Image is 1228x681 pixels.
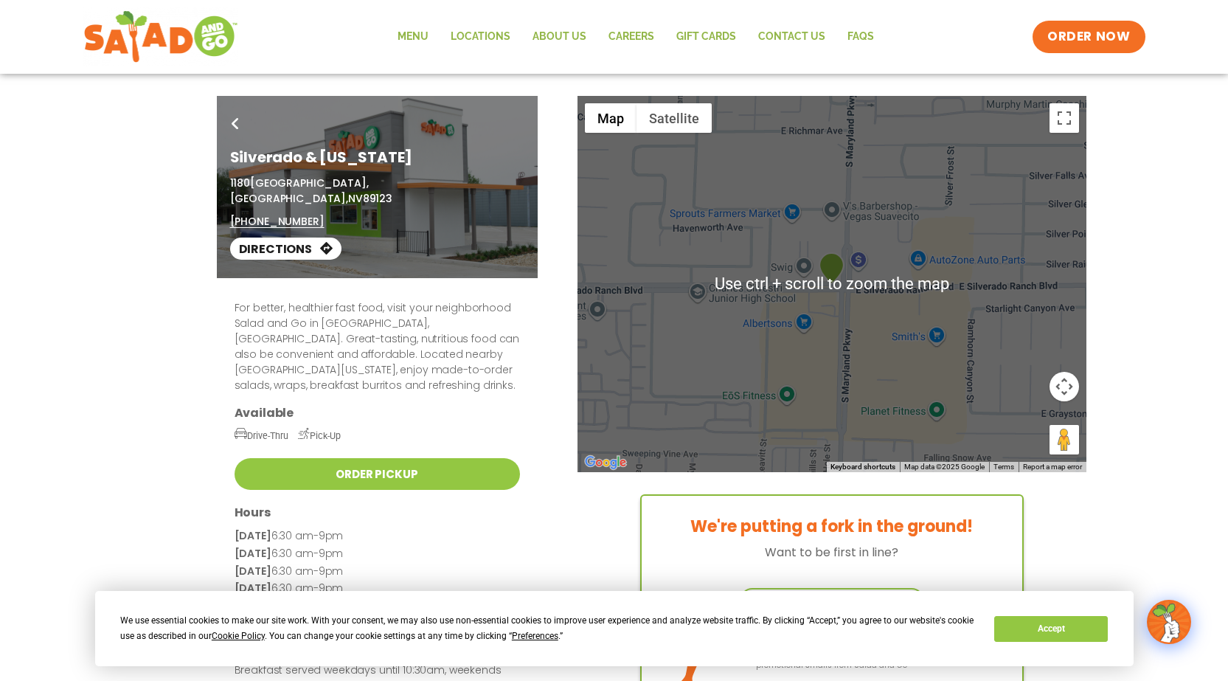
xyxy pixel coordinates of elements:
[836,20,885,54] a: FAQs
[512,631,558,641] span: Preferences
[250,176,368,190] span: [GEOGRAPHIC_DATA],
[386,20,885,54] nav: Menu
[230,176,250,190] span: 1180
[1050,372,1079,401] button: Map camera controls
[235,546,271,561] strong: [DATE]
[1050,425,1079,454] button: Drag Pegman onto the map to open Street View
[1033,21,1145,53] a: ORDER NOW
[642,518,1022,536] h3: We're putting a fork in the ground!
[83,7,239,66] img: new-SAG-logo-768×292
[235,458,520,490] a: Order Pickup
[235,300,520,393] p: For better, healthier fast food, visit your neighborhood Salad and Go in [GEOGRAPHIC_DATA], [GEOG...
[235,580,520,598] p: 6:30 am-9pm
[230,238,341,260] a: Directions
[235,528,271,543] strong: [DATE]
[740,647,924,670] p: By submitting this form, you agree to receive promotional emails from Salad and Go
[95,591,1134,666] div: Cookie Consent Prompt
[235,505,520,520] h3: Hours
[120,613,976,644] div: We use essential cookies to make our site work. With your consent, we may also use non-essential ...
[235,405,520,421] h3: Available
[363,191,392,206] span: 89123
[1047,28,1130,46] span: ORDER NOW
[235,581,271,595] strong: [DATE]
[235,545,520,563] p: 6:30 am-9pm
[230,214,325,229] a: [PHONE_NUMBER]
[212,631,265,641] span: Cookie Policy
[348,191,363,206] span: NV
[521,20,597,54] a: About Us
[747,20,836,54] a: Contact Us
[1023,463,1082,471] a: Report a map error
[235,564,271,578] strong: [DATE]
[665,20,747,54] a: GIFT CARDS
[235,430,288,441] span: Drive-Thru
[642,543,1022,561] p: Want to be first in line?
[230,191,348,206] span: [GEOGRAPHIC_DATA],
[235,563,520,581] p: 6:30 am-9pm
[230,146,524,168] h1: Silverado & [US_STATE]
[597,20,665,54] a: Careers
[235,528,520,545] p: 6:30 am-9pm
[1148,601,1190,643] img: wpChatIcon
[298,430,341,441] span: Pick-Up
[386,20,440,54] a: Menu
[994,616,1108,642] button: Accept
[440,20,521,54] a: Locations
